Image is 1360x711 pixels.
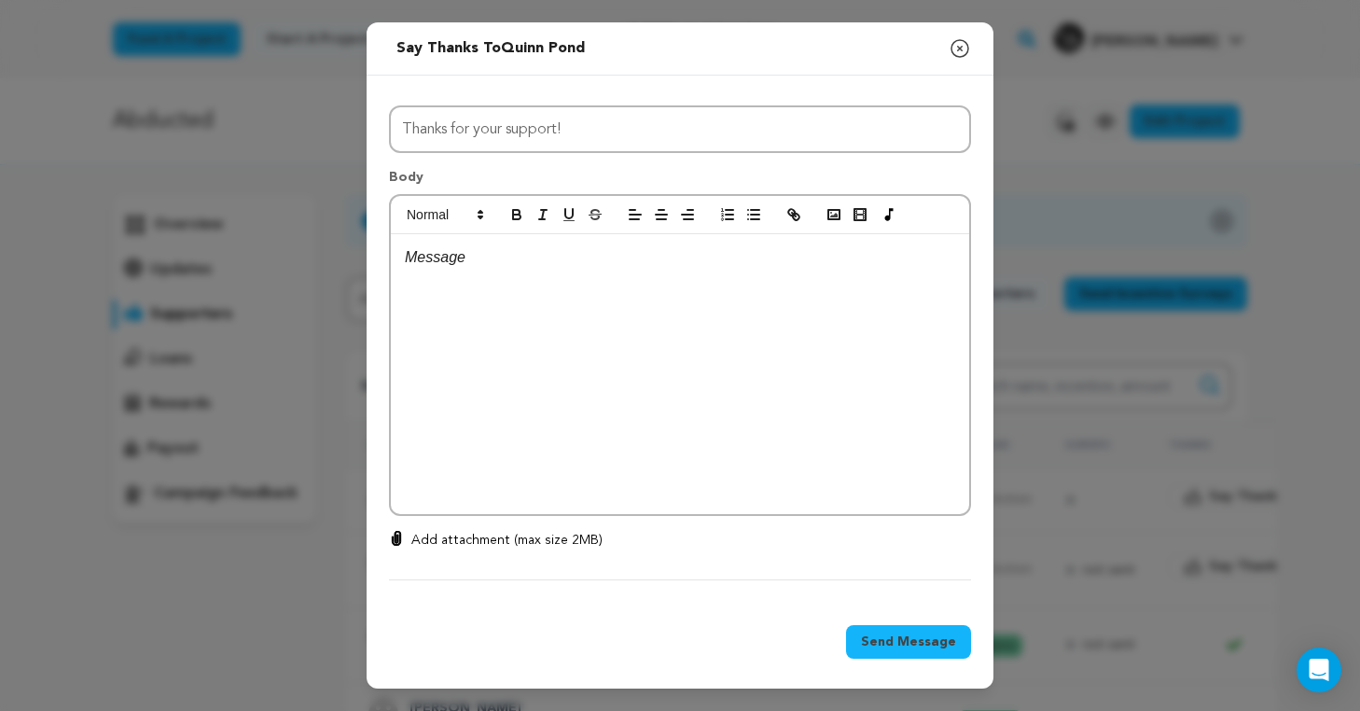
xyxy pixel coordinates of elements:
p: Body [389,168,971,194]
button: Send Message [846,625,971,659]
p: Add attachment (max size 2MB) [411,531,603,550]
div: Say thanks to [396,37,585,60]
span: Send Message [861,633,956,651]
input: Subject [389,105,971,153]
span: Quinn Pond [501,41,585,56]
div: Open Intercom Messenger [1297,648,1341,692]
